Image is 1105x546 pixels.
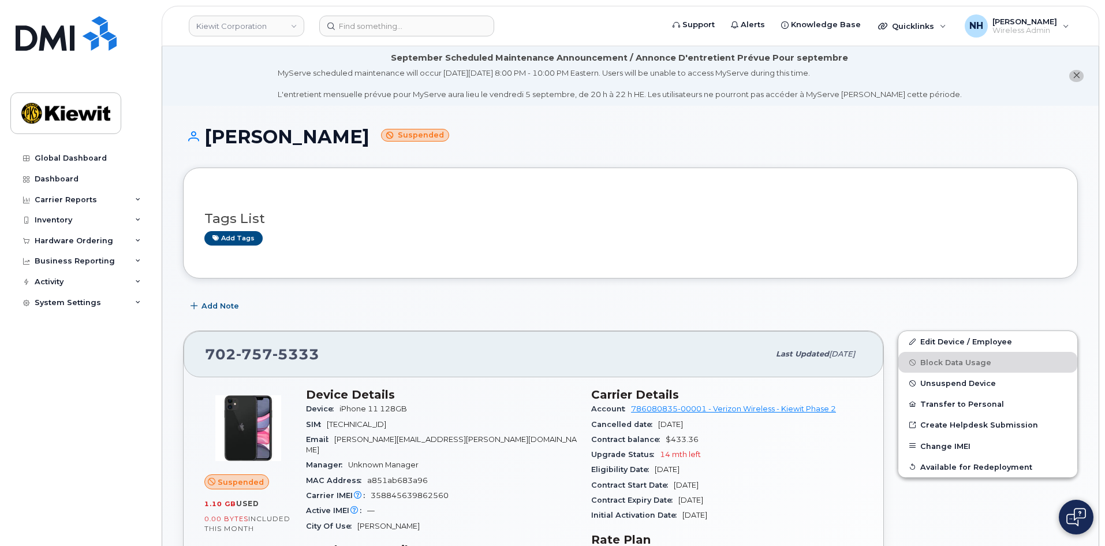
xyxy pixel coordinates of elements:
[214,393,283,463] img: iPhone_11.jpg
[666,435,699,444] span: $433.36
[655,465,680,474] span: [DATE]
[306,435,334,444] span: Email
[829,350,855,358] span: [DATE]
[306,404,339,413] span: Device
[278,68,962,100] div: MyServe scheduled maintenance will occur [DATE][DATE] 8:00 PM - 10:00 PM Eastern. Users will be u...
[920,379,996,388] span: Unsuspend Device
[218,477,264,488] span: Suspended
[348,460,419,469] span: Unknown Manager
[898,393,1077,414] button: Transfer to Personal
[371,491,449,500] span: 358845639862560
[898,331,1077,352] a: Edit Device / Employee
[898,352,1077,373] button: Block Data Usage
[591,388,863,402] h3: Carrier Details
[678,496,703,504] span: [DATE]
[631,404,836,413] a: 786080835-00001 - Verizon Wireless - Kiewit Phase 2
[183,127,1078,147] h1: [PERSON_NAME]
[204,231,263,246] a: Add tags
[920,462,1032,471] span: Available for Redeployment
[306,435,577,454] span: [PERSON_NAME][EMAIL_ADDRESS][PERSON_NAME][DOMAIN_NAME]
[674,481,699,489] span: [DATE]
[204,500,236,508] span: 1.10 GB
[367,506,375,515] span: —
[898,456,1077,477] button: Available for Redeployment
[183,296,249,317] button: Add Note
[898,373,1077,393] button: Unsuspend Device
[776,350,829,358] span: Last updated
[591,465,655,474] span: Eligibility Date
[306,460,348,469] span: Manager
[201,300,239,311] span: Add Note
[327,420,386,429] span: [TECHNICAL_ID]
[391,52,848,64] div: September Scheduled Maintenance Announcement / Annonce D'entretient Prévue Pour septembre
[898,414,1077,435] a: Create Helpdesk Submission
[367,476,428,485] span: a851ab683a96
[236,346,272,363] span: 757
[660,450,701,459] span: 14 mth left
[205,346,319,363] span: 702
[306,476,367,485] span: MAC Address
[339,404,407,413] span: iPhone 11 128GB
[591,450,660,459] span: Upgrade Status
[204,515,248,523] span: 0.00 Bytes
[306,506,367,515] span: Active IMEI
[306,388,577,402] h3: Device Details
[591,481,674,489] span: Contract Start Date
[898,436,1077,456] button: Change IMEI
[381,129,449,142] small: Suspended
[306,522,357,530] span: City Of Use
[306,491,371,500] span: Carrier IMEI
[272,346,319,363] span: 5333
[591,511,682,519] span: Initial Activation Date
[591,420,658,429] span: Cancelled date
[591,496,678,504] span: Contract Expiry Date
[236,499,259,508] span: used
[682,511,707,519] span: [DATE]
[591,404,631,413] span: Account
[306,420,327,429] span: SIM
[204,211,1057,226] h3: Tags List
[591,435,666,444] span: Contract balance
[1069,70,1084,82] button: close notification
[658,420,683,429] span: [DATE]
[1066,508,1086,526] img: Open chat
[357,522,420,530] span: [PERSON_NAME]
